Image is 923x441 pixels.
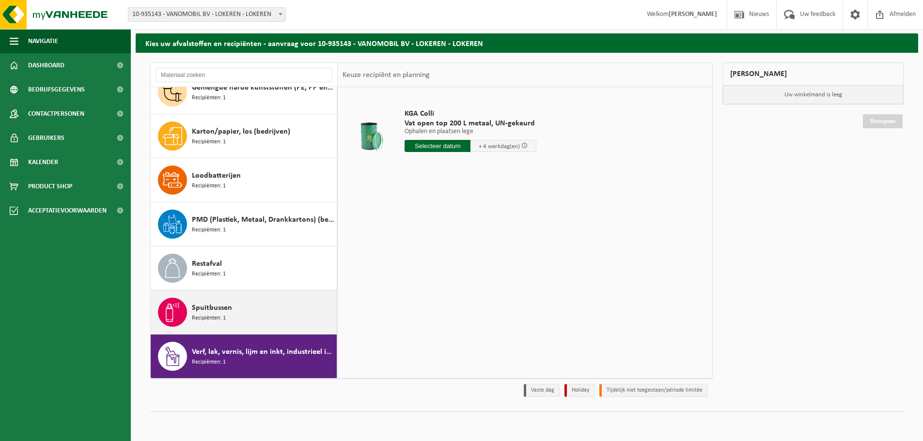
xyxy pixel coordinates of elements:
span: Spuitbussen [192,302,232,314]
button: Karton/papier, los (bedrijven) Recipiënten: 1 [151,114,337,158]
p: Ophalen en plaatsen lege [405,128,536,135]
button: Restafval Recipiënten: 1 [151,246,337,290]
span: Recipiënten: 1 [192,358,226,367]
span: Navigatie [28,29,58,53]
span: Karton/papier, los (bedrijven) [192,126,290,137]
li: Vaste dag [524,384,560,397]
a: Doorgaan [863,114,903,128]
div: [PERSON_NAME] [722,62,904,86]
h2: Kies uw afvalstoffen en recipiënten - aanvraag voor 10-935143 - VANOMOBIL BV - LOKEREN - LOKEREN [136,33,918,52]
span: Contactpersonen [28,102,84,126]
span: Gebruikers [28,126,64,150]
span: Recipiënten: 1 [192,137,226,147]
span: Dashboard [28,53,64,77]
span: Recipiënten: 1 [192,314,226,323]
span: Vat open top 200 L metaal, UN-gekeurd [405,119,536,128]
span: 10-935143 - VANOMOBIL BV - LOKEREN - LOKEREN [128,8,285,21]
span: Kalender [28,150,58,174]
p: Uw winkelmand is leeg [723,86,903,104]
button: PMD (Plastiek, Metaal, Drankkartons) (bedrijven) Recipiënten: 1 [151,202,337,246]
span: KGA Colli [405,109,536,119]
button: Gemengde harde kunststoffen (PE, PP en PVC), recycleerbaar (industrieel) Recipiënten: 1 [151,70,337,114]
button: Spuitbussen Recipiënten: 1 [151,290,337,335]
span: Product Shop [28,174,72,198]
span: Verf, lak, vernis, lijm en inkt, industrieel in kleinverpakking [192,346,334,358]
li: Holiday [564,384,594,397]
span: Recipiënten: 1 [192,226,226,235]
span: Bedrijfsgegevens [28,77,85,102]
span: Loodbatterijen [192,170,241,182]
input: Materiaal zoeken [156,68,332,82]
span: PMD (Plastiek, Metaal, Drankkartons) (bedrijven) [192,214,334,226]
span: Gemengde harde kunststoffen (PE, PP en PVC), recycleerbaar (industrieel) [192,82,334,93]
strong: [PERSON_NAME] [669,11,717,18]
span: 10-935143 - VANOMOBIL BV - LOKEREN - LOKEREN [128,7,286,22]
button: Verf, lak, vernis, lijm en inkt, industrieel in kleinverpakking Recipiënten: 1 [151,335,337,378]
li: Tijdelijk niet toegestaan/période limitée [599,384,708,397]
button: Loodbatterijen Recipiënten: 1 [151,158,337,202]
span: Restafval [192,258,222,270]
span: Recipiënten: 1 [192,182,226,191]
span: Recipiënten: 1 [192,93,226,103]
span: Acceptatievoorwaarden [28,198,107,223]
span: + 4 werkdag(en) [479,143,520,150]
div: Keuze recipiënt en planning [338,63,435,87]
span: Recipiënten: 1 [192,270,226,279]
input: Selecteer datum [405,140,470,152]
